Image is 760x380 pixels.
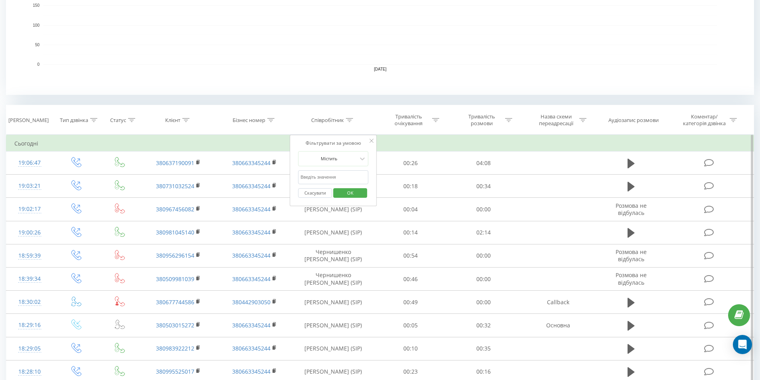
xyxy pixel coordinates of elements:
[374,244,447,267] td: 00:54
[298,139,368,147] div: Фільтрувати за умовою
[165,117,180,124] div: Клієнт
[14,225,45,240] div: 19:00:26
[14,271,45,287] div: 18:39:34
[292,221,374,244] td: [PERSON_NAME] (SIP)
[156,159,194,167] a: 380637190091
[156,345,194,352] a: 380983922212
[232,182,270,190] a: 380663345244
[339,187,361,199] span: OK
[233,117,265,124] div: Бізнес номер
[232,368,270,375] a: 380663345244
[8,117,49,124] div: [PERSON_NAME]
[447,244,520,267] td: 00:00
[733,335,752,354] div: Open Intercom Messenger
[156,275,194,283] a: 380509981039
[292,268,374,291] td: Чернишенко [PERSON_NAME] (SIP)
[460,113,503,127] div: Тривалість розмови
[298,188,332,198] button: Скасувати
[374,198,447,221] td: 00:04
[292,244,374,267] td: Чернишенко [PERSON_NAME] (SIP)
[232,252,270,259] a: 380663345244
[232,205,270,213] a: 380663345244
[616,248,647,263] span: Розмова не відбулась
[447,152,520,175] td: 04:08
[232,345,270,352] a: 380663345244
[616,202,647,217] span: Розмова не відбулась
[60,117,88,124] div: Тип дзвінка
[681,113,728,127] div: Коментар/категорія дзвінка
[292,314,374,337] td: [PERSON_NAME] (SIP)
[447,268,520,291] td: 00:00
[232,228,270,236] a: 380663345244
[374,291,447,314] td: 00:49
[156,298,194,306] a: 380677744586
[14,364,45,380] div: 18:28:10
[616,271,647,286] span: Розмова не відбулась
[292,291,374,314] td: [PERSON_NAME] (SIP)
[520,314,596,337] td: Основна
[374,337,447,360] td: 00:10
[311,117,344,124] div: Співробітник
[14,317,45,333] div: 18:29:16
[14,178,45,194] div: 19:03:21
[535,113,577,127] div: Назва схеми переадресації
[156,321,194,329] a: 380503015272
[292,337,374,360] td: [PERSON_NAME] (SIP)
[447,221,520,244] td: 02:14
[447,314,520,337] td: 00:32
[374,152,447,175] td: 00:26
[374,221,447,244] td: 00:14
[374,314,447,337] td: 00:05
[447,198,520,221] td: 00:00
[6,136,754,152] td: Сьогодні
[232,159,270,167] a: 380663345244
[520,291,596,314] td: Callback
[333,188,367,198] button: OK
[374,268,447,291] td: 00:46
[374,67,387,71] text: [DATE]
[232,321,270,329] a: 380663345244
[14,155,45,171] div: 19:06:47
[156,182,194,190] a: 380731032524
[608,117,659,124] div: Аудіозапис розмови
[447,175,520,198] td: 00:34
[298,170,368,184] input: Введіть значення
[447,291,520,314] td: 00:00
[33,23,39,28] text: 100
[292,198,374,221] td: [PERSON_NAME] (SIP)
[37,62,39,67] text: 0
[33,4,39,8] text: 150
[447,337,520,360] td: 00:35
[232,298,270,306] a: 380442903050
[14,248,45,264] div: 18:59:39
[374,175,447,198] td: 00:18
[156,228,194,236] a: 380981045140
[35,43,40,47] text: 50
[156,368,194,375] a: 380995525017
[156,205,194,213] a: 380967456082
[387,113,430,127] div: Тривалість очікування
[156,252,194,259] a: 380956296154
[14,341,45,356] div: 18:29:05
[14,201,45,217] div: 19:02:17
[14,294,45,310] div: 18:30:02
[232,275,270,283] a: 380663345244
[110,117,126,124] div: Статус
